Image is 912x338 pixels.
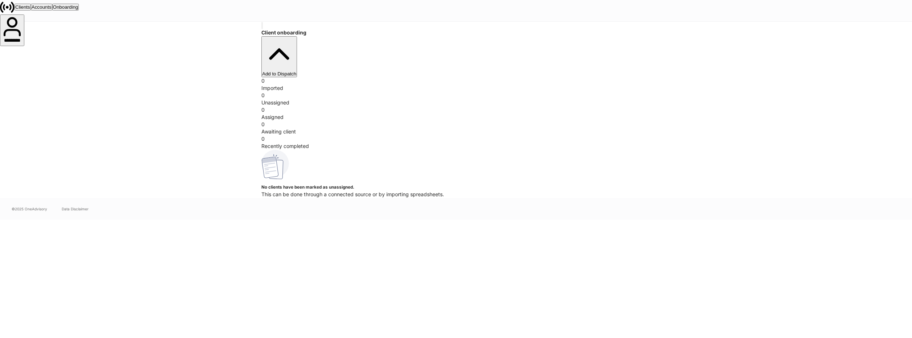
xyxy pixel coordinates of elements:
div: 0Assigned [261,106,651,121]
div: 0 [261,135,651,143]
button: Clients [15,4,31,11]
h4: Client onboarding [261,29,651,36]
div: 0Awaiting client [261,121,651,135]
div: 0Imported [261,77,651,92]
button: Accounts [31,4,52,11]
div: 0 [261,106,651,114]
div: Add to Dispatch [262,71,296,77]
div: 0Unassigned [261,92,651,106]
div: 0 [261,77,651,84]
div: Unassigned [261,99,651,106]
div: Clients [15,4,30,10]
span: © 2025 OneAdvisory [12,206,47,212]
p: This can be done through a connected source or by importing spreadsheets. [261,191,651,198]
div: Awaiting client [261,128,651,135]
h5: No clients have been marked as unassigned. [261,184,651,191]
div: Accounts [32,4,52,10]
div: 0 [261,92,651,99]
div: 0Recently completed [261,135,651,150]
div: 0 [261,121,651,128]
a: Data Disclaimer [62,206,89,212]
div: Imported [261,84,651,92]
div: Assigned [261,114,651,121]
button: Onboarding [52,4,79,11]
button: Add to Dispatch [261,36,297,77]
div: Onboarding [53,4,78,10]
div: Recently completed [261,143,651,150]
